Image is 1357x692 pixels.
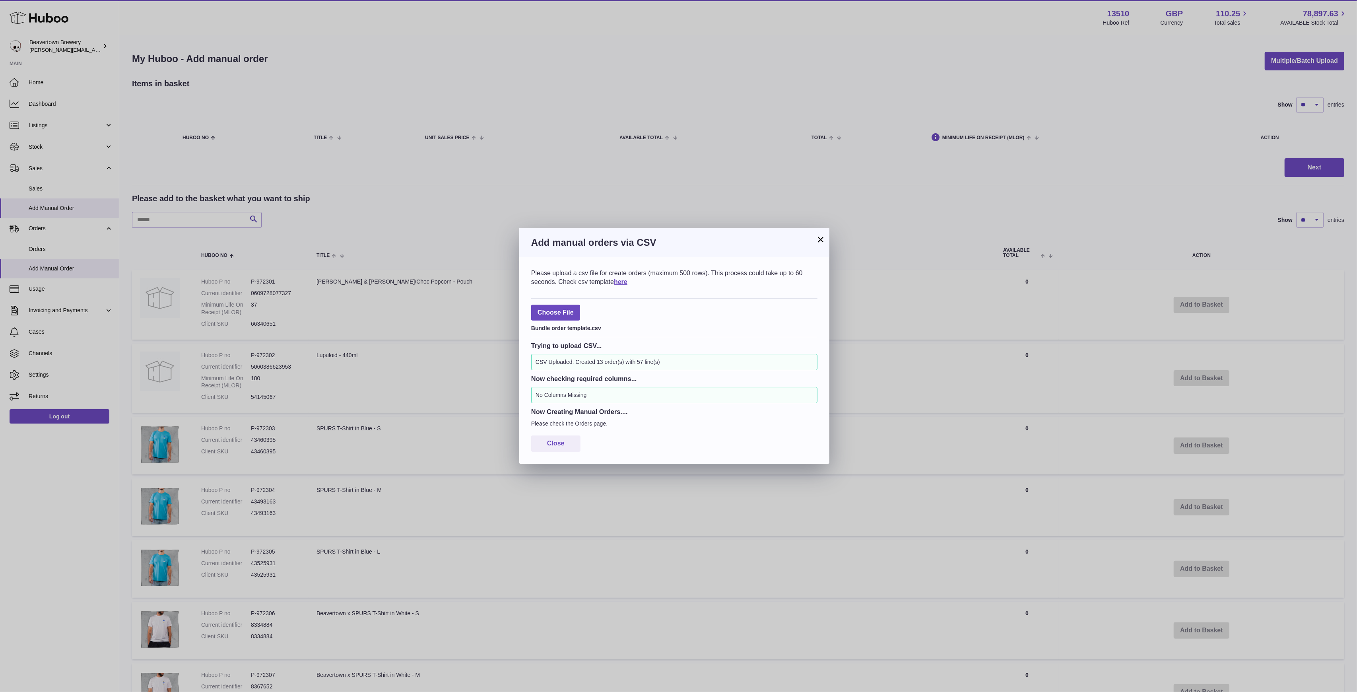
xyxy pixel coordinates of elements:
[531,305,580,321] span: Choose File
[547,440,565,447] span: Close
[614,278,627,285] a: here
[531,323,817,332] div: Bundle order template.csv
[531,341,817,350] h3: Trying to upload CSV...
[531,407,817,416] h3: Now Creating Manual Orders....
[531,269,817,286] div: Please upload a csv file for create orders (maximum 500 rows). This process could take up to 60 s...
[531,236,817,249] h3: Add manual orders via CSV
[816,235,825,244] button: ×
[531,387,817,403] div: No Columns Missing
[531,420,817,428] p: Please check the Orders page.
[531,435,580,452] button: Close
[531,354,817,370] div: CSV Uploaded. Created 13 order(s) with 57 line(s)
[531,374,817,383] h3: Now checking required columns...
